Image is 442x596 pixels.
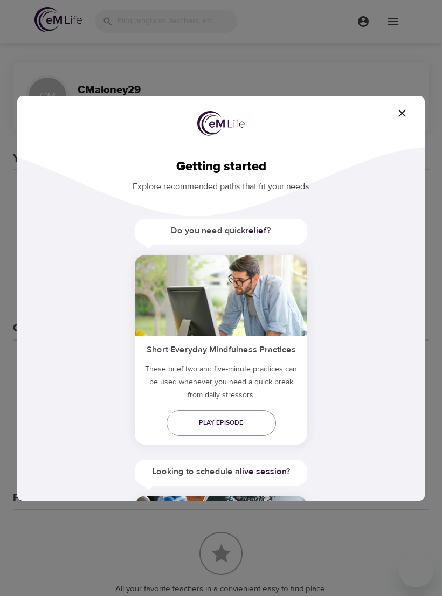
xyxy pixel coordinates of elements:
h5: Do you need quick ? [135,219,307,243]
h5: These brief two and five-minute practices can be used whenever you need a quick break from daily ... [135,363,307,406]
h5: Short Everyday Mindfulness Practices [135,336,307,362]
a: relief [245,225,267,236]
p: Explore recommended paths that fit your needs [34,174,408,193]
a: Play episode [167,410,276,436]
img: ims [135,496,307,577]
a: live session [240,466,286,477]
img: logo [197,111,245,136]
img: ims [135,255,307,336]
h2: Getting started [34,159,408,175]
h5: Looking to schedule a ? [135,460,307,484]
span: Play episode [175,417,267,428]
